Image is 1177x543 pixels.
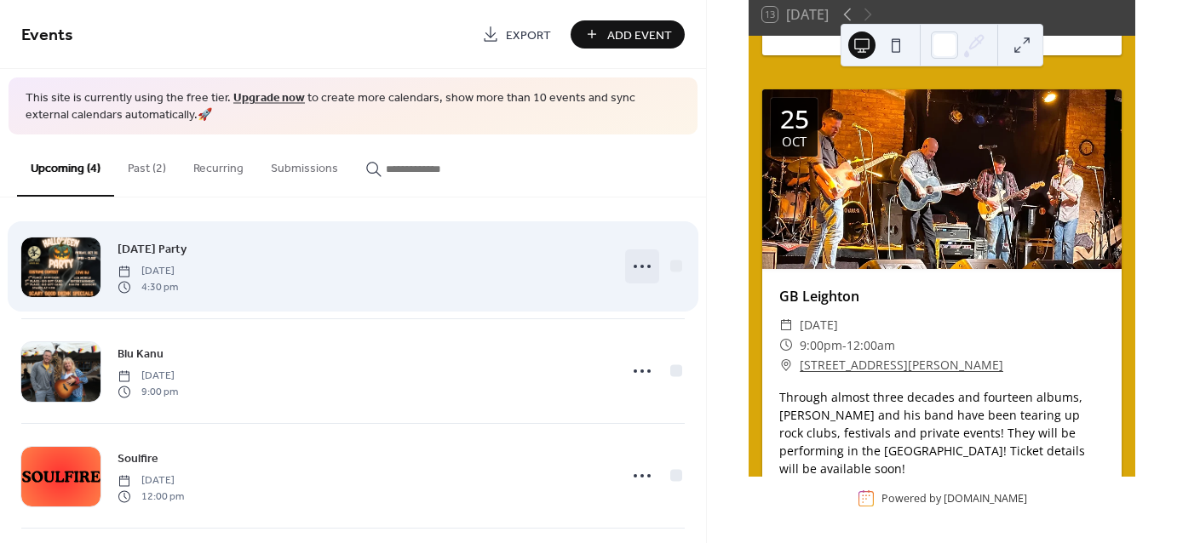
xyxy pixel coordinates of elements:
button: Submissions [257,134,352,195]
span: Blu Kanu [118,346,164,363]
span: Soulfire [118,450,158,468]
span: [DATE] [800,315,838,335]
span: [DATE] [118,369,178,384]
span: 9:00pm [800,335,842,356]
button: Recurring [180,134,257,195]
a: [DATE] Party [118,239,187,259]
span: [DATE] [118,264,178,279]
a: [DOMAIN_NAME] [944,491,1027,506]
span: 12:00am [847,335,895,356]
div: Powered by [881,491,1027,506]
span: 9:00 pm [118,384,178,399]
div: Through almost three decades and fourteen albums, [PERSON_NAME] and his band have been tearing up... [762,388,1122,477]
span: 4:30 pm [118,279,178,294]
span: Events [21,19,73,52]
span: This site is currently using the free tier. to create more calendars, show more than 10 events an... [26,90,680,123]
button: Add Event [571,20,685,49]
span: Add Event [607,26,672,44]
div: GB Leighton [762,286,1122,306]
span: 12:00 pm [118,489,184,504]
div: ​ [779,315,793,335]
div: ​ [779,355,793,375]
button: Past (2) [114,134,180,195]
div: Oct [782,135,807,148]
span: [DATE] Party [118,241,187,259]
div: ​ [779,335,793,356]
span: - [842,335,847,356]
span: Export [506,26,551,44]
span: [DATE] [118,473,184,489]
a: Soulfire [118,449,158,468]
a: Export [469,20,564,49]
a: [STREET_ADDRESS][PERSON_NAME] [800,355,1003,375]
div: 25 [780,106,809,132]
button: Upcoming (4) [17,134,114,197]
a: Blu Kanu [118,344,164,363]
a: Upgrade now [233,87,305,110]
